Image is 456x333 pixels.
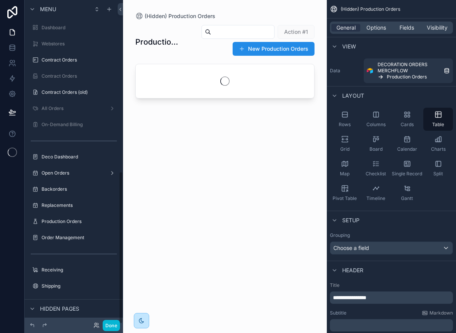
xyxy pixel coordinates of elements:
label: Data [330,68,361,74]
a: DECORATION ORDERS MERCHFLOWProduction Orders [364,58,453,83]
a: Markdown [422,310,453,316]
span: Hidden pages [40,305,79,313]
button: Charts [423,132,453,155]
span: Choose a field [333,245,369,251]
label: Backorders [42,186,117,192]
label: Open Orders [42,170,106,176]
span: Header [342,266,363,274]
a: Contract Orders (old) [29,86,118,98]
span: Cards [401,122,414,128]
label: Deco Dashboard [42,154,117,160]
button: Grid [330,132,359,155]
span: Charts [431,146,446,152]
a: Backorders [29,183,118,195]
span: Calendar [397,146,417,152]
label: Webstores [42,41,117,47]
a: Dashboard [29,22,118,34]
a: Webstores [29,38,118,50]
button: Single Record [392,157,422,180]
span: Menu [40,5,56,13]
label: Dashboard [42,25,117,31]
div: scrollable content [330,291,453,304]
button: Timeline [361,181,391,205]
a: Order Management [29,231,118,244]
label: Replacements [42,202,117,208]
span: Checklist [366,171,386,177]
label: Shipping [42,283,117,289]
button: Table [423,108,453,131]
button: Choose a field [330,241,453,255]
label: Contract Orders [42,73,117,79]
button: Checklist [361,157,391,180]
div: scrollable content [330,319,453,331]
label: All Orders [42,105,106,112]
span: Map [340,171,349,177]
a: Open Orders [29,167,118,179]
img: Airtable Logo [367,68,373,74]
button: Cards [392,108,422,131]
button: Calendar [392,132,422,155]
label: Contract Orders [42,57,117,63]
label: On-Demand Billing [42,122,117,128]
span: Options [366,24,386,32]
span: Gantt [401,195,413,201]
a: On-Demand Billing [29,118,118,131]
span: Single Record [392,171,422,177]
span: General [336,24,356,32]
span: Markdown [429,310,453,316]
span: Split [433,171,443,177]
span: Production Orders [387,74,427,80]
a: Replacements [29,199,118,211]
span: Board [369,146,383,152]
label: Title [330,282,453,288]
a: Contract Orders [29,54,118,66]
button: Done [103,320,120,331]
label: Production Orders [42,218,117,225]
a: Receiving [29,264,118,276]
label: Subtitle [330,310,346,316]
span: Visibility [427,24,448,32]
span: Layout [342,92,364,100]
label: Contract Orders (old) [42,89,117,95]
span: View [342,43,356,50]
span: Rows [339,122,351,128]
span: Pivot Table [333,195,357,201]
a: Shipping [29,280,118,292]
label: Order Management [42,235,117,241]
span: Table [432,122,444,128]
button: Columns [361,108,391,131]
button: Gantt [392,181,422,205]
button: Map [330,157,359,180]
a: All Orders [29,102,118,115]
button: Pivot Table [330,181,359,205]
button: Split [423,157,453,180]
span: Fields [399,24,414,32]
a: Production Orders [29,215,118,228]
label: Receiving [42,267,117,273]
button: Rows [330,108,359,131]
span: Timeline [366,195,385,201]
span: Grid [340,146,349,152]
span: Setup [342,216,359,224]
a: Deco Dashboard [29,151,118,163]
span: (Hidden) Production Orders [341,6,400,12]
button: Board [361,132,391,155]
span: DECORATION ORDERS MERCHFLOW [378,62,441,74]
label: Grouping [330,232,350,238]
span: Columns [366,122,386,128]
a: Contract Orders [29,70,118,82]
